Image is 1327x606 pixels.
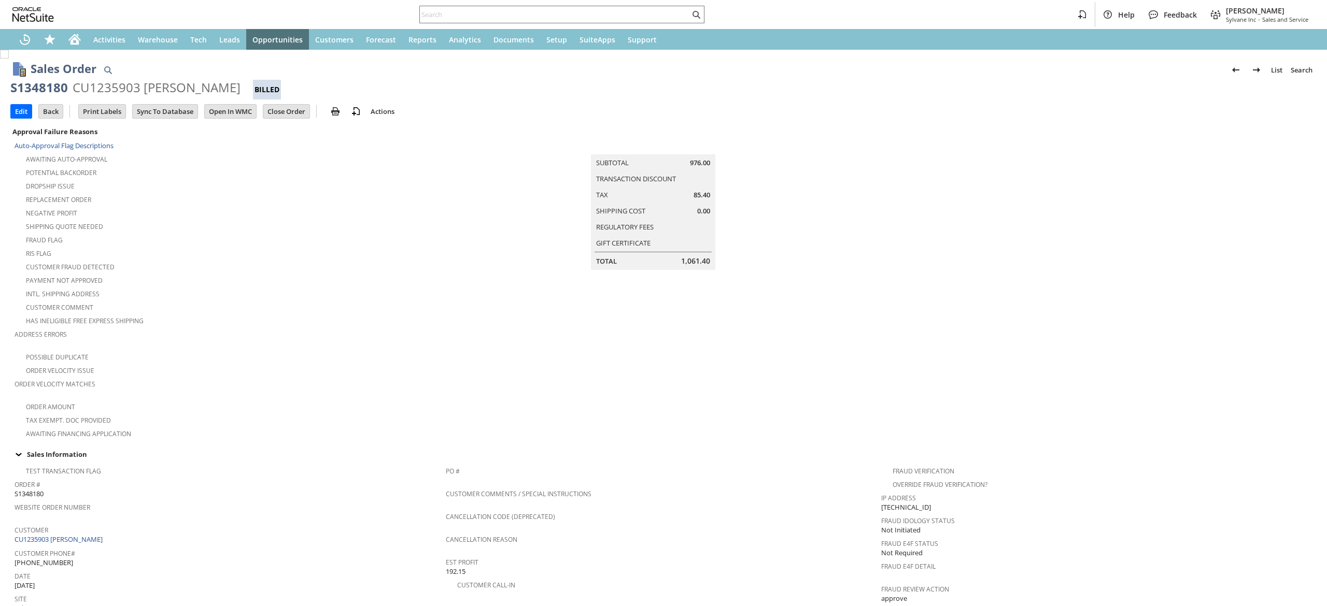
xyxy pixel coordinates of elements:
span: Setup [546,35,567,45]
a: Tax [596,190,608,199]
input: Open In WMC [205,105,256,118]
input: Search [420,8,690,21]
a: Actions [366,107,399,116]
a: Transaction Discount [596,174,676,183]
input: Edit [11,105,32,118]
input: Print Labels [79,105,125,118]
a: List [1267,62,1287,78]
a: Customer [15,526,48,535]
a: Order # [15,480,40,489]
span: 0.00 [697,206,710,216]
img: Next [1250,64,1263,76]
a: Opportunities [246,29,309,50]
svg: logo [12,7,54,22]
a: Possible Duplicate [26,353,89,362]
a: Setup [540,29,573,50]
a: RIS flag [26,249,51,258]
a: Documents [487,29,540,50]
div: Approval Failure Reasons [10,125,442,138]
a: Recent Records [12,29,37,50]
span: Analytics [449,35,481,45]
a: Fraud Idology Status [881,516,955,525]
a: Leads [213,29,246,50]
span: 976.00 [690,158,710,168]
span: Opportunities [252,35,303,45]
a: Search [1287,62,1317,78]
a: Home [62,29,87,50]
a: Subtotal [596,158,629,167]
a: Customer Comment [26,303,93,312]
a: Regulatory Fees [596,222,654,232]
a: Potential Backorder [26,168,96,177]
span: Tech [190,35,207,45]
a: CU1235903 [PERSON_NAME] [15,535,105,544]
a: Customer Call-in [457,581,515,589]
a: PO # [446,467,460,475]
a: Awaiting Auto-Approval [26,155,107,164]
img: print.svg [329,105,342,118]
a: Cancellation Code (deprecated) [446,512,555,521]
input: Sync To Database [133,105,197,118]
a: Shipping Cost [596,206,645,215]
span: Warehouse [138,35,178,45]
a: Website Order Number [15,503,90,512]
span: Documents [493,35,534,45]
span: Reports [408,35,436,45]
a: Order Velocity Issue [26,366,94,375]
div: CU1235903 [PERSON_NAME] [73,79,241,96]
a: Total [596,256,617,266]
a: Tech [184,29,213,50]
svg: Search [690,8,702,21]
span: 85.40 [694,190,710,200]
caption: Summary [591,138,715,154]
input: Back [39,105,63,118]
a: Warehouse [132,29,184,50]
a: Has Ineligible Free Express Shipping [26,316,144,325]
span: Customers [315,35,354,45]
span: [PERSON_NAME] [1226,6,1308,16]
a: Payment not approved [26,276,103,285]
span: Support [628,35,657,45]
a: Forecast [360,29,402,50]
a: Support [622,29,663,50]
a: Dropship Issue [26,182,75,191]
div: Shortcuts [37,29,62,50]
td: Sales Information [10,448,1317,461]
span: S1348180 [15,489,44,499]
a: Analytics [443,29,487,50]
span: SuiteApps [580,35,615,45]
a: Date [15,572,31,581]
a: Fraud Review Action [881,585,949,594]
a: Fraud E4F Detail [881,562,936,571]
span: Forecast [366,35,396,45]
a: Reports [402,29,443,50]
a: Address Errors [15,330,67,339]
a: Est Profit [446,558,478,567]
a: Shipping Quote Needed [26,222,103,231]
svg: Shortcuts [44,33,56,46]
div: Sales Information [10,448,1312,461]
span: Not Initiated [881,525,921,535]
a: Auto-Approval Flag Descriptions [15,141,114,150]
a: Fraud Verification [893,467,954,475]
a: Awaiting Financing Application [26,429,131,438]
span: Help [1118,10,1135,20]
a: Test Transaction Flag [26,467,101,475]
a: Cancellation Reason [446,535,517,544]
span: Sales and Service [1262,16,1308,23]
span: 1,061.40 [681,256,710,266]
span: Not Required [881,548,923,558]
span: approve [881,594,907,603]
a: Activities [87,29,132,50]
a: Fraud E4F Status [881,539,938,548]
a: IP Address [881,494,916,502]
div: S1348180 [10,79,68,96]
a: Override Fraud Verification? [893,480,987,489]
svg: Recent Records [19,33,31,46]
a: Customer Phone# [15,549,75,558]
a: SuiteApps [573,29,622,50]
svg: Home [68,33,81,46]
a: Tax Exempt. Doc Provided [26,416,111,425]
span: Activities [93,35,125,45]
a: Order Velocity Matches [15,380,95,388]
